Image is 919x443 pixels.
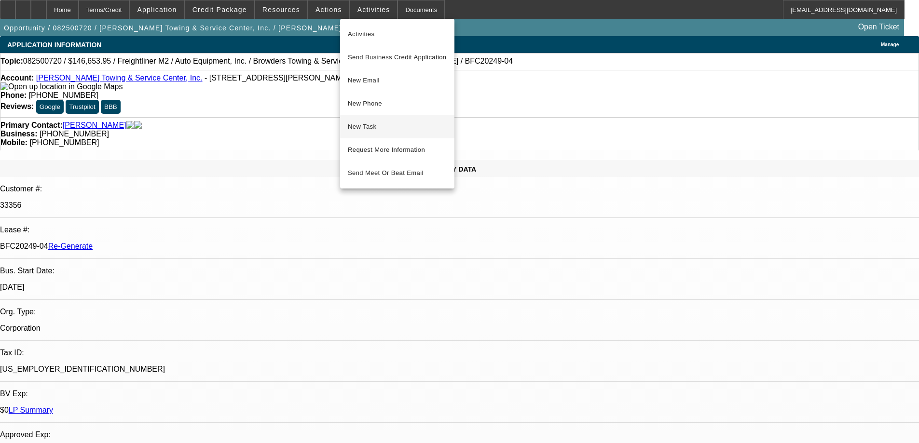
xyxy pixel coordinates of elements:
span: New Task [348,121,447,133]
span: Request More Information [348,144,447,156]
span: New Email [348,75,447,86]
span: Activities [348,28,447,40]
span: Send Meet Or Beat Email [348,167,447,179]
span: Send Business Credit Application [348,52,447,63]
span: New Phone [348,98,447,109]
